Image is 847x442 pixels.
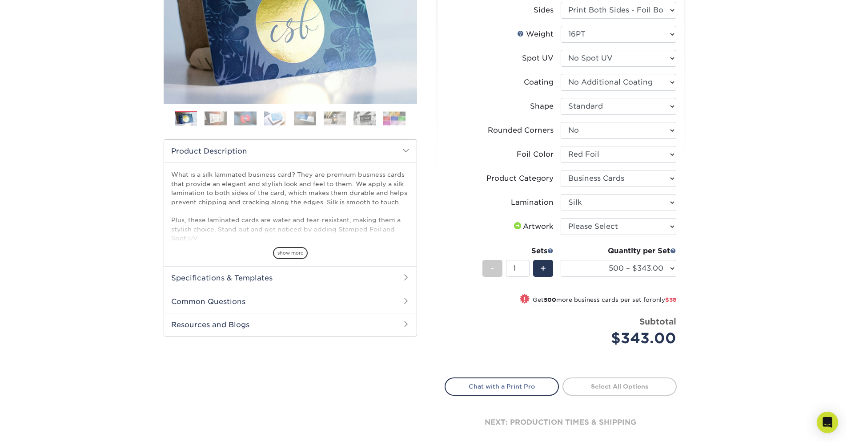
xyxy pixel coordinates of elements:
h2: Product Description [164,140,417,162]
div: Quantity per Set [561,246,676,256]
a: Chat with a Print Pro [445,377,559,395]
h2: Specifications & Templates [164,266,417,289]
span: - [490,262,494,275]
img: Business Cards 07 [353,111,376,125]
div: Sets [482,246,554,256]
small: Get more business cards per set for [533,296,676,305]
h2: Resources and Blogs [164,313,417,336]
img: Business Cards 06 [324,111,346,125]
div: Sides [534,5,554,16]
div: Lamination [511,197,554,208]
span: $38 [665,296,676,303]
span: ! [523,295,526,304]
div: Foil Color [517,149,554,160]
img: Business Cards 04 [264,111,286,125]
div: Coating [524,77,554,88]
strong: 500 [544,296,556,303]
h2: Common Questions [164,290,417,313]
img: Business Cards 02 [205,111,227,125]
img: Business Cards 01 [175,108,197,130]
div: Spot UV [522,53,554,64]
strong: Subtotal [639,316,676,326]
div: Shape [530,101,554,112]
div: Product Category [486,173,554,184]
img: Business Cards 03 [234,111,257,125]
div: $343.00 [567,328,676,349]
span: show more [273,247,308,259]
div: Weight [517,29,554,40]
iframe: Google Customer Reviews [2,415,76,439]
div: Open Intercom Messenger [817,412,838,433]
img: Business Cards 08 [383,111,405,125]
span: only [652,296,676,303]
div: Artwork [512,221,554,232]
div: Rounded Corners [488,125,554,136]
p: What is a silk laminated business card? They are premium business cards that provide an elegant a... [171,170,409,315]
a: Select All Options [562,377,677,395]
img: Business Cards 05 [294,111,316,125]
span: + [540,262,546,275]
